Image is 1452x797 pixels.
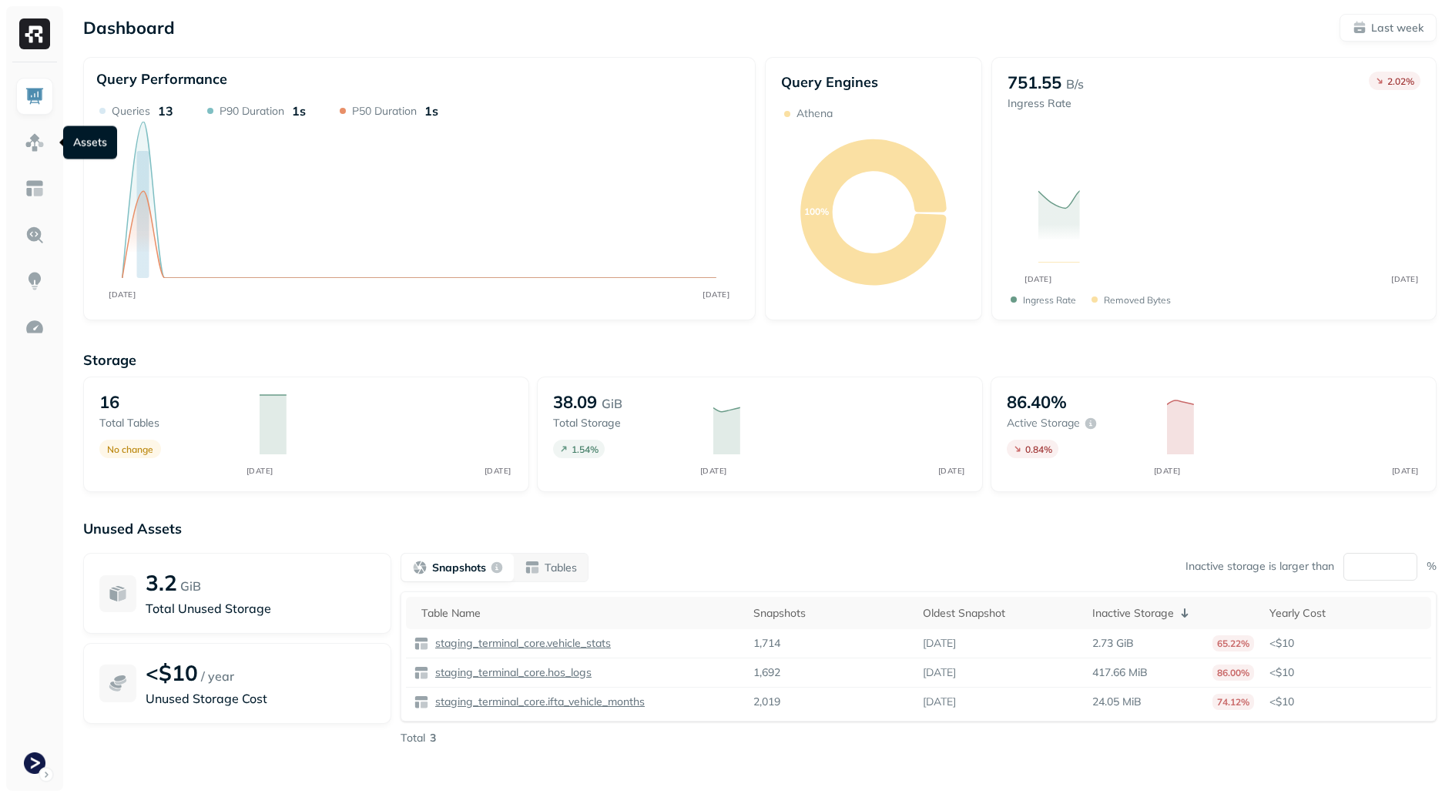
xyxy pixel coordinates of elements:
[83,17,175,39] p: Dashboard
[1025,274,1052,283] tspan: [DATE]
[781,73,967,91] p: Query Engines
[796,106,833,121] p: Athena
[1212,665,1254,681] p: 86.00%
[602,394,622,413] p: GiB
[923,665,956,680] p: [DATE]
[699,466,726,476] tspan: [DATE]
[1092,665,1148,680] p: 417.66 MiB
[572,444,599,455] p: 1.54 %
[937,466,964,476] tspan: [DATE]
[1066,75,1084,93] p: B/s
[432,636,611,651] p: staging_terminal_core.vehicle_stats
[753,695,780,709] p: 2,019
[432,561,486,575] p: Snapshots
[158,103,173,119] p: 13
[753,636,780,651] p: 1,714
[1340,14,1437,42] button: Last week
[430,731,436,745] p: 3
[414,665,429,681] img: table
[352,104,417,119] p: P50 Duration
[146,689,375,708] p: Unused Storage Cost
[146,569,177,596] p: 3.2
[1007,391,1067,413] p: 86.40%
[1185,559,1334,574] p: Inactive storage is larger than
[1092,695,1142,709] p: 24.05 MiB
[414,636,429,651] img: table
[414,695,429,710] img: table
[804,206,829,217] text: 100%
[421,606,738,621] div: Table Name
[1104,294,1171,306] p: Removed bytes
[429,695,645,709] a: staging_terminal_core.ifta_vehicle_months
[25,271,45,291] img: Insights
[1153,466,1180,476] tspan: [DATE]
[99,391,119,413] p: 16
[401,731,425,745] p: Total
[1092,636,1134,651] p: 2.73 GiB
[25,132,45,152] img: Assets
[923,636,956,651] p: [DATE]
[96,70,227,88] p: Query Performance
[83,520,1437,537] p: Unused Assets
[180,577,201,595] p: GiB
[25,179,45,199] img: Asset Explorer
[1387,75,1414,87] p: 2.02 %
[1008,96,1084,111] p: Ingress Rate
[1092,606,1174,621] p: Inactive Storage
[25,225,45,245] img: Query Explorer
[545,561,577,575] p: Tables
[201,667,234,685] p: / year
[1212,694,1254,710] p: 74.12%
[25,86,45,106] img: Dashboard
[292,103,306,119] p: 1s
[1427,559,1437,574] p: %
[1269,695,1423,709] p: <$10
[484,466,511,476] tspan: [DATE]
[146,659,198,686] p: <$10
[432,665,592,680] p: staging_terminal_core.hos_logs
[429,665,592,680] a: staging_terminal_core.hos_logs
[553,391,597,413] p: 38.09
[24,752,45,774] img: Terminal Staging
[1007,416,1080,430] p: Active storage
[19,18,50,49] img: Ryft
[107,444,153,455] p: No change
[1025,444,1052,455] p: 0.84 %
[1008,72,1061,93] p: 751.55
[753,606,907,621] div: Snapshots
[1023,294,1076,306] p: Ingress Rate
[25,317,45,337] img: Optimization
[553,416,698,430] p: Total storage
[109,290,136,299] tspan: [DATE]
[753,665,780,680] p: 1,692
[112,104,150,119] p: Queries
[1391,466,1418,476] tspan: [DATE]
[220,104,284,119] p: P90 Duration
[923,606,1077,621] div: Oldest Snapshot
[703,290,729,299] tspan: [DATE]
[246,466,273,476] tspan: [DATE]
[1392,274,1419,283] tspan: [DATE]
[1269,606,1423,621] div: Yearly Cost
[63,126,117,159] div: Assets
[99,416,244,430] p: Total tables
[923,695,956,709] p: [DATE]
[1269,636,1423,651] p: <$10
[429,636,611,651] a: staging_terminal_core.vehicle_stats
[424,103,438,119] p: 1s
[1269,665,1423,680] p: <$10
[1212,635,1254,651] p: 65.22%
[432,695,645,709] p: staging_terminal_core.ifta_vehicle_months
[1371,21,1423,35] p: Last week
[146,599,375,618] p: Total Unused Storage
[83,351,1437,369] p: Storage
